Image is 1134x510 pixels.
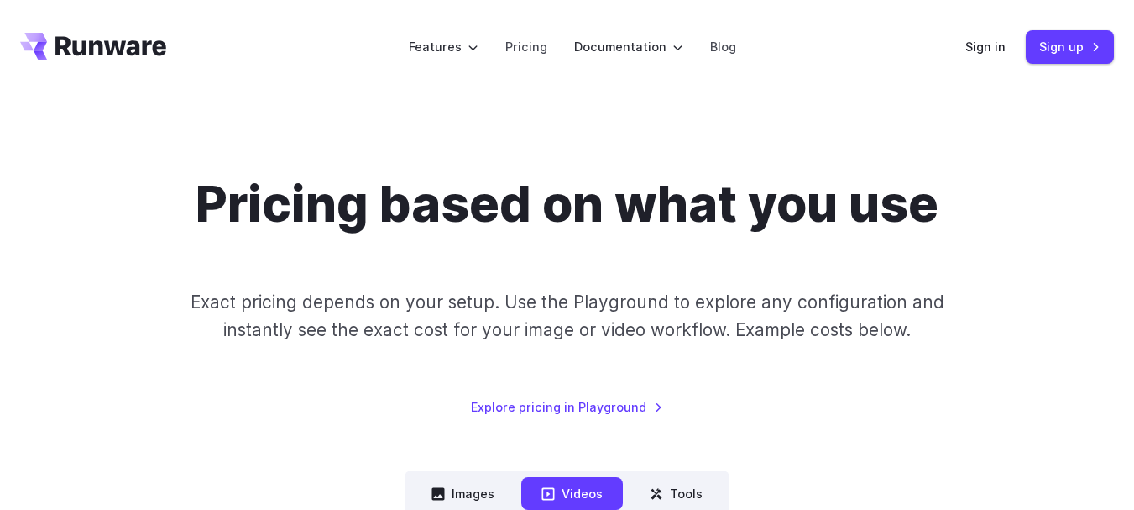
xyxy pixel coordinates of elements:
button: Videos [521,477,623,510]
a: Pricing [505,37,547,56]
label: Documentation [574,37,683,56]
a: Go to / [20,33,166,60]
label: Features [409,37,478,56]
a: Sign up [1026,30,1114,63]
a: Sign in [965,37,1006,56]
p: Exact pricing depends on your setup. Use the Playground to explore any configuration and instantl... [184,288,949,344]
h1: Pricing based on what you use [196,175,938,234]
button: Images [411,477,515,510]
button: Tools [630,477,723,510]
a: Blog [710,37,736,56]
a: Explore pricing in Playground [471,397,663,417]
